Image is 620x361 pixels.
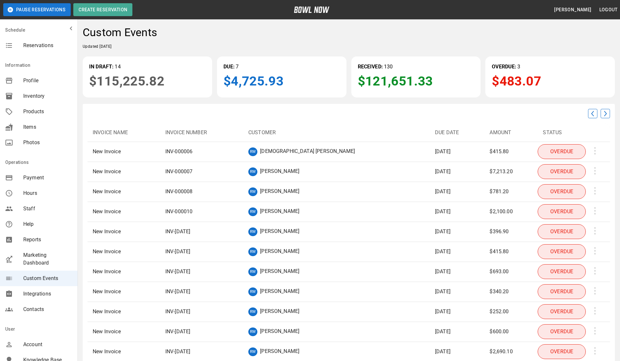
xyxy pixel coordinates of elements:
[248,247,257,256] div: RW
[538,324,586,339] p: OVERDUE
[165,208,193,216] p: INV- 000010
[435,168,450,175] p: [DATE]
[165,248,191,256] p: INV- [DATE]
[594,147,596,155] img: elipsis.svg
[93,248,121,256] p: New Invoice
[594,207,596,215] img: elipsis.svg
[358,72,474,91] p: $121,651.33
[223,72,340,91] p: $4,725.93
[538,224,586,239] p: OVERDUE
[594,347,596,355] img: elipsis.svg
[490,228,509,236] p: $396.90
[260,147,355,156] p: [DEMOGRAPHIC_DATA] [PERSON_NAME]
[490,268,509,276] p: $693.00
[93,328,121,336] p: New Invoice
[435,328,450,336] p: [DATE]
[23,174,72,182] span: Payment
[492,63,608,71] p: 3
[358,63,474,71] p: 130
[93,348,121,356] p: New Invoice
[93,228,121,236] p: New Invoice
[23,220,72,228] span: Help
[3,3,71,16] button: Pause Reservations
[248,347,257,356] div: RW
[594,247,596,255] img: elipsis.svg
[23,251,72,267] span: Marketing Dashboard
[93,268,121,276] p: New Invoice
[435,268,450,276] p: [DATE]
[435,288,450,296] p: [DATE]
[594,307,596,315] img: elipsis.svg
[538,344,586,359] p: OVERDUE
[435,148,450,155] p: [DATE]
[165,328,191,336] p: INV- [DATE]
[165,268,191,276] p: INV- [DATE]
[490,168,512,175] p: $7,213.20
[260,227,299,236] p: [PERSON_NAME]
[248,267,257,276] div: RW
[83,26,157,39] h4: Custom Events
[23,341,72,348] span: Account
[358,63,383,71] p: RECEIVED:
[23,92,72,100] span: Inventory
[260,287,299,296] p: [PERSON_NAME]
[23,77,72,85] span: Profile
[260,167,299,176] p: [PERSON_NAME]
[435,228,450,236] p: [DATE]
[588,109,597,118] img: inv_prev.svg
[248,207,257,216] div: RW
[435,129,459,136] p: Due Date
[490,348,512,356] p: $2,690.10
[538,244,586,259] p: OVERDUE
[223,63,235,71] p: DUE:
[538,284,586,299] p: OVERDUE
[260,347,299,356] p: [PERSON_NAME]
[260,207,299,216] p: [PERSON_NAME]
[248,167,257,176] div: RW
[543,129,562,136] p: Status
[538,304,586,319] p: OVERDUE
[594,187,596,195] img: elipsis.svg
[490,308,509,316] p: $252.00
[490,129,511,136] p: Amount
[260,247,299,256] p: [PERSON_NAME]
[538,184,586,199] p: OVERDUE
[435,348,450,356] p: [DATE]
[538,164,586,179] p: OVERDUE
[23,108,72,115] span: Products
[89,63,114,71] p: IN DRAFT:
[165,129,207,136] p: Invoice Number
[490,288,509,296] p: $340.20
[73,3,132,16] button: Create Reservation
[93,129,128,136] p: Invoice Name
[23,290,72,298] span: Integrations
[89,72,206,91] p: $115,225.82
[248,129,276,136] p: Customer
[248,327,257,336] div: RW
[594,327,596,335] img: elipsis.svg
[93,148,121,155] p: New Invoice
[552,4,594,16] button: [PERSON_NAME]
[435,248,450,256] p: [DATE]
[260,307,299,316] p: [PERSON_NAME]
[248,307,257,316] div: RW
[260,187,299,196] p: [PERSON_NAME]
[260,327,299,336] p: [PERSON_NAME]
[490,208,512,216] p: $2,100.00
[93,288,121,296] p: New Invoice
[165,308,191,316] p: INV- [DATE]
[435,308,450,316] p: [DATE]
[248,187,257,196] div: RW
[23,236,72,244] span: Reports
[538,144,586,159] p: OVERDUE
[23,275,72,282] span: Custom Events
[23,123,72,131] span: Items
[248,227,257,236] div: RW
[538,264,586,279] p: OVERDUE
[93,308,121,316] p: New Invoice
[594,287,596,295] img: elipsis.svg
[93,208,121,216] p: New Invoice
[165,288,191,296] p: INV- [DATE]
[23,139,72,146] span: Photos
[260,267,299,276] p: [PERSON_NAME]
